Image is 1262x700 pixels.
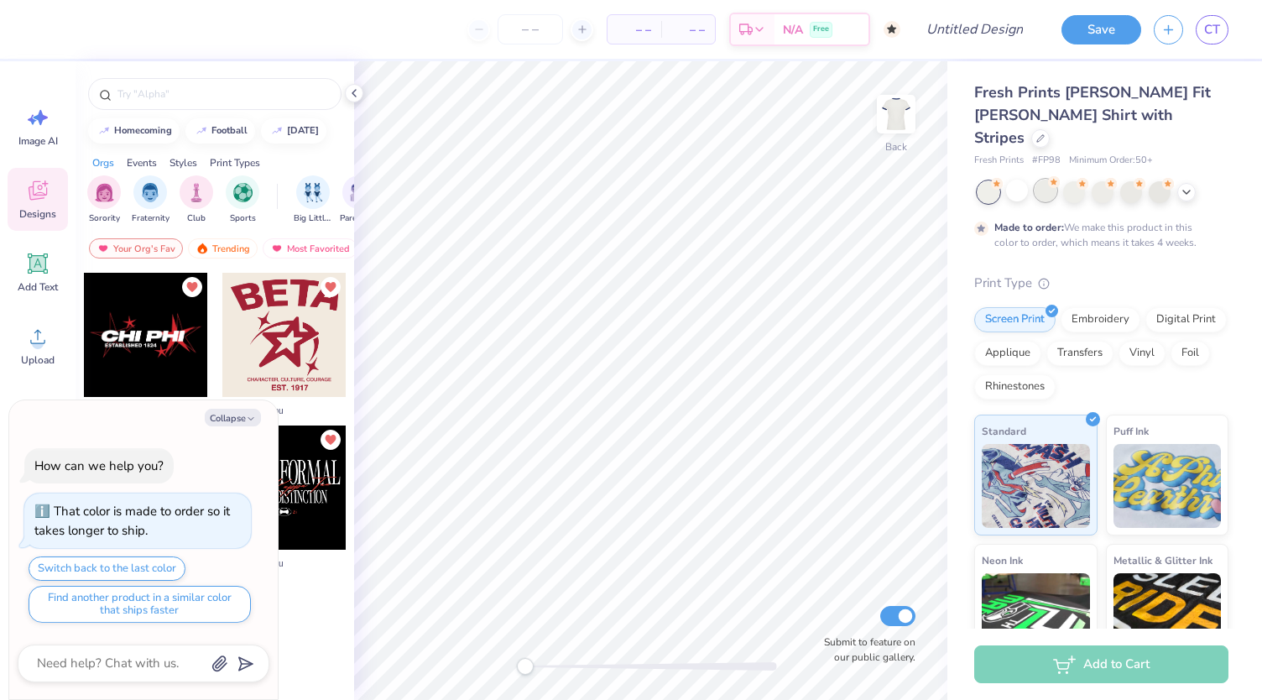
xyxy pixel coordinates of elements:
[618,21,651,39] span: – –
[270,126,284,136] img: trend_line.gif
[879,97,913,131] img: Back
[19,207,56,221] span: Designs
[18,134,58,148] span: Image AI
[994,221,1064,234] strong: Made to order:
[340,175,378,225] div: filter for Parent's Weekend
[1046,341,1113,366] div: Transfers
[89,212,120,225] span: Sorority
[1032,154,1061,168] span: # FP98
[29,556,185,581] button: Switch back to the last color
[226,175,259,225] button: filter button
[230,212,256,225] span: Sports
[815,635,915,665] label: Submit to feature on our public gallery.
[226,175,259,225] div: filter for Sports
[89,238,183,259] div: Your Org's Fav
[188,238,258,259] div: Trending
[180,175,213,225] div: filter for Club
[211,126,248,135] div: football
[498,14,563,44] input: – –
[132,175,169,225] div: filter for Fraternity
[1145,307,1227,332] div: Digital Print
[21,353,55,367] span: Upload
[974,274,1228,293] div: Print Type
[340,212,378,225] span: Parent's Weekend
[517,658,534,675] div: Accessibility label
[1171,341,1210,366] div: Foil
[88,118,180,144] button: homecoming
[92,155,114,170] div: Orgs
[304,183,322,202] img: Big Little Reveal Image
[982,444,1090,528] img: Standard
[982,422,1026,440] span: Standard
[294,212,332,225] span: Big Little Reveal
[127,155,157,170] div: Events
[1204,20,1220,39] span: CT
[1113,573,1222,657] img: Metallic & Glitter Ink
[321,430,341,450] button: Unlike
[294,175,332,225] button: filter button
[114,126,172,135] div: homecoming
[210,155,260,170] div: Print Types
[1061,307,1140,332] div: Embroidery
[974,341,1041,366] div: Applique
[1069,154,1153,168] span: Minimum Order: 50 +
[263,238,357,259] div: Most Favorited
[195,126,208,136] img: trend_line.gif
[18,280,58,294] span: Add Text
[95,183,114,202] img: Sorority Image
[994,220,1201,250] div: We make this product in this color to order, which means it takes 4 weeks.
[885,139,907,154] div: Back
[1061,15,1141,44] button: Save
[783,21,803,39] span: N/A
[96,243,110,254] img: most_fav.gif
[132,175,169,225] button: filter button
[261,118,326,144] button: [DATE]
[671,21,705,39] span: – –
[1113,444,1222,528] img: Puff Ink
[982,573,1090,657] img: Neon Ink
[321,277,341,297] button: Unlike
[182,277,202,297] button: Unlike
[294,175,332,225] div: filter for Big Little Reveal
[169,155,197,170] div: Styles
[350,183,369,202] img: Parent's Weekend Image
[1113,422,1149,440] span: Puff Ink
[813,24,829,35] span: Free
[187,183,206,202] img: Club Image
[1196,15,1228,44] a: CT
[205,409,261,426] button: Collapse
[982,551,1023,569] span: Neon Ink
[87,175,121,225] button: filter button
[141,183,159,202] img: Fraternity Image
[34,503,230,539] div: That color is made to order so it takes longer to ship.
[180,175,213,225] button: filter button
[1113,551,1212,569] span: Metallic & Glitter Ink
[196,243,209,254] img: trending.gif
[974,154,1024,168] span: Fresh Prints
[187,212,206,225] span: Club
[1119,341,1166,366] div: Vinyl
[233,183,253,202] img: Sports Image
[185,118,255,144] button: football
[34,457,164,474] div: How can we help you?
[974,307,1056,332] div: Screen Print
[974,82,1211,148] span: Fresh Prints [PERSON_NAME] Fit [PERSON_NAME] Shirt with Stripes
[87,175,121,225] div: filter for Sorority
[913,13,1036,46] input: Untitled Design
[270,243,284,254] img: most_fav.gif
[97,126,111,136] img: trend_line.gif
[116,86,331,102] input: Try "Alpha"
[29,586,251,623] button: Find another product in a similar color that ships faster
[132,212,169,225] span: Fraternity
[974,374,1056,400] div: Rhinestones
[340,175,378,225] button: filter button
[287,126,319,135] div: halloween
